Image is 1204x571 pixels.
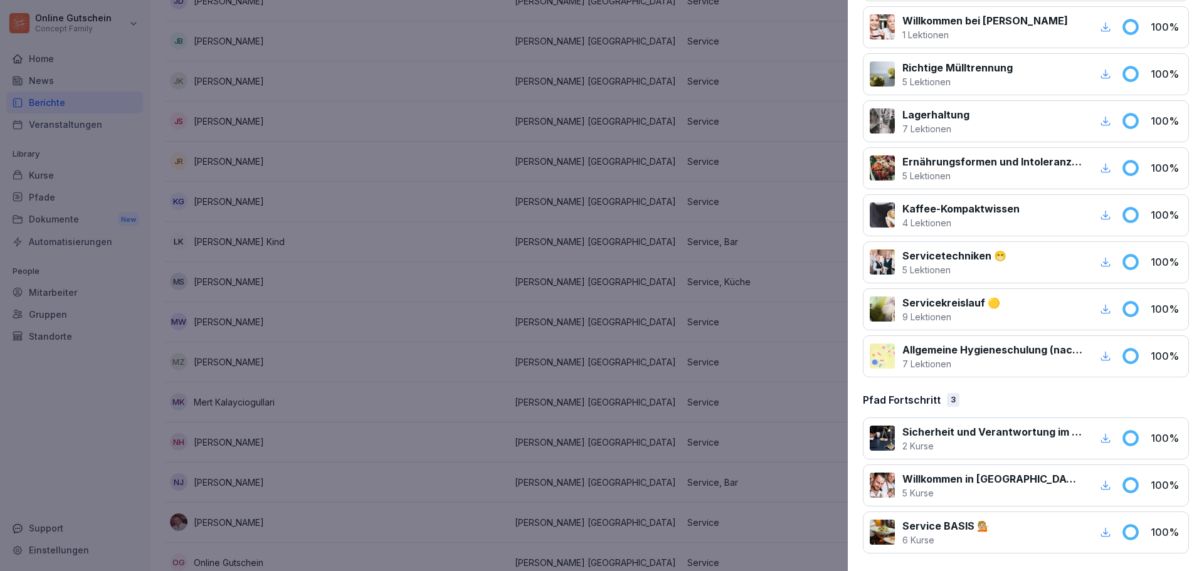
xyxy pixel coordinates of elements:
[902,60,1013,75] p: Richtige Mülltrennung
[902,342,1082,357] p: Allgemeine Hygieneschulung (nach LMHV §4)
[902,154,1082,169] p: Ernährungsformen und Intoleranzen verstehen
[902,201,1020,216] p: Kaffee-Kompaktwissen
[902,122,969,135] p: 7 Lektionen
[902,424,1082,439] p: Sicherheit und Verantwortung im Arbeitsalltag 🔐 SERVICE
[902,518,990,533] p: Service BASIS 💁🏼
[902,169,1082,182] p: 5 Lektionen
[902,107,969,122] p: Lagerhaltung
[902,310,1000,323] p: 9 Lektionen
[863,392,941,407] p: Pfad Fortschritt
[1151,348,1182,364] p: 100 %
[902,248,1006,263] p: Servicetechniken 😁
[902,295,1000,310] p: Servicekreislauf 🟡
[1151,254,1182,270] p: 100 %
[902,486,1082,500] p: 5 Kurse
[902,263,1006,276] p: 5 Lektionen
[902,13,1068,28] p: Willkommen bei [PERSON_NAME]
[1151,113,1182,128] p: 100 %
[1151,431,1182,446] p: 100 %
[902,471,1082,486] p: Willkommen in [GEOGRAPHIC_DATA] Online Lernwelt 🌱🎓
[947,393,959,407] div: 3
[902,357,1082,370] p: 7 Lektionen
[1151,207,1182,223] p: 100 %
[1151,478,1182,493] p: 100 %
[1151,19,1182,34] p: 100 %
[1151,66,1182,81] p: 100 %
[902,216,1020,229] p: 4 Lektionen
[1151,525,1182,540] p: 100 %
[902,28,1068,41] p: 1 Lektionen
[1151,160,1182,175] p: 100 %
[1151,301,1182,317] p: 100 %
[902,439,1082,453] p: 2 Kurse
[902,533,990,547] p: 6 Kurse
[902,75,1013,88] p: 5 Lektionen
